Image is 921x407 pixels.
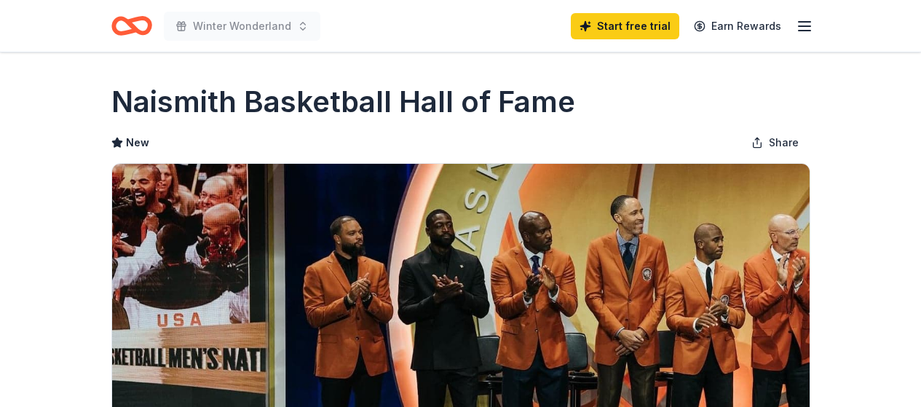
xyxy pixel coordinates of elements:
[571,13,679,39] a: Start free trial
[769,134,799,151] span: Share
[740,128,810,157] button: Share
[164,12,320,41] button: Winter Wonderland
[685,13,790,39] a: Earn Rewards
[111,82,575,122] h1: Naismith Basketball Hall of Fame
[111,9,152,43] a: Home
[126,134,149,151] span: New
[193,17,291,35] span: Winter Wonderland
